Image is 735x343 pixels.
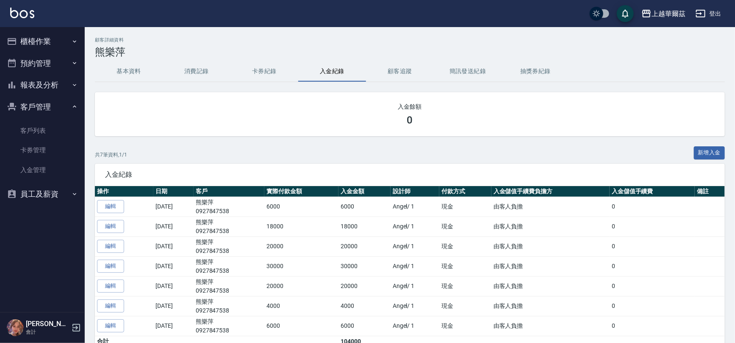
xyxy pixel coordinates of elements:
td: 6000 [264,197,338,217]
td: 由客人負擔 [491,217,610,236]
td: 4000 [338,296,391,316]
td: [DATE] [153,256,194,276]
a: 編輯 [97,319,124,332]
button: 預約管理 [3,52,81,74]
button: 卡券紀錄 [230,61,298,82]
h5: [PERSON_NAME] [26,320,69,328]
a: 編輯 [97,200,124,213]
th: 日期 [153,186,194,197]
button: 員工及薪資 [3,183,81,205]
p: 0927847538 [196,227,262,236]
td: 熊樂萍 [194,256,264,276]
td: 6000 [264,316,338,336]
button: 客戶管理 [3,96,81,118]
td: Angel / 1 [391,256,439,276]
td: 0 [610,197,695,217]
a: 入金管理 [3,160,81,180]
a: 客戶列表 [3,121,81,140]
td: 由客人負擔 [491,296,610,316]
td: [DATE] [153,197,194,217]
td: 熊樂萍 [194,296,264,316]
th: 客戶 [194,186,264,197]
td: 6000 [338,197,391,217]
div: 上越華爾茲 [652,8,685,19]
button: 消費記錄 [163,61,230,82]
td: Angel / 1 [391,236,439,256]
p: 0927847538 [196,286,262,295]
td: 熊樂萍 [194,316,264,336]
button: 櫃檯作業 [3,30,81,52]
button: 登出 [692,6,725,22]
p: 0927847538 [196,306,262,315]
button: 報表及分析 [3,74,81,96]
td: 30000 [264,256,338,276]
td: 現金 [439,256,491,276]
th: 入金儲值手續費 [610,186,695,197]
td: 熊樂萍 [194,197,264,217]
p: 0927847538 [196,326,262,335]
p: 0927847538 [196,266,262,275]
button: 顧客追蹤 [366,61,434,82]
td: [DATE] [153,296,194,316]
button: 上越華爾茲 [638,5,689,22]
th: 入金儲值手續費負擔方 [491,186,610,197]
td: 由客人負擔 [491,236,610,256]
td: Angel / 1 [391,316,439,336]
td: 0 [610,296,695,316]
p: 會計 [26,328,69,336]
td: 0 [610,217,695,236]
h3: 熊樂萍 [95,46,725,58]
td: 0 [610,316,695,336]
th: 入金金額 [338,186,391,197]
td: 現金 [439,316,491,336]
h3: 0 [407,114,413,126]
td: [DATE] [153,276,194,296]
td: 18000 [264,217,338,236]
td: 30000 [338,256,391,276]
a: 編輯 [97,240,124,253]
button: 簡訊發送紀錄 [434,61,502,82]
td: 20000 [264,236,338,256]
td: 現金 [439,236,491,256]
a: 卡券管理 [3,140,81,160]
span: 入金紀錄 [105,170,715,179]
th: 實際付款金額 [264,186,338,197]
button: 入金紀錄 [298,61,366,82]
td: 熊樂萍 [194,236,264,256]
td: 由客人負擔 [491,256,610,276]
td: 由客人負擔 [491,316,610,336]
td: 0 [610,236,695,256]
td: Angel / 1 [391,276,439,296]
td: 0 [610,276,695,296]
td: 現金 [439,197,491,217]
img: Person [7,319,24,336]
h2: 顧客詳細資料 [95,37,725,43]
button: save [617,5,634,22]
td: [DATE] [153,316,194,336]
td: [DATE] [153,217,194,236]
td: 18000 [338,217,391,236]
a: 編輯 [97,280,124,293]
td: Angel / 1 [391,217,439,236]
button: 新增入金 [694,146,725,159]
img: Logo [10,8,34,18]
td: 20000 [338,236,391,256]
td: Angel / 1 [391,197,439,217]
td: 0 [610,256,695,276]
p: 共 7 筆資料, 1 / 1 [95,151,127,159]
td: Angel / 1 [391,296,439,316]
td: 現金 [439,217,491,236]
th: 備註 [695,186,725,197]
td: 由客人負擔 [491,276,610,296]
td: 由客人負擔 [491,197,610,217]
a: 編輯 [97,220,124,233]
button: 基本資料 [95,61,163,82]
td: [DATE] [153,236,194,256]
td: 20000 [338,276,391,296]
a: 編輯 [97,299,124,313]
td: 熊樂萍 [194,276,264,296]
td: 熊樂萍 [194,217,264,236]
a: 編輯 [97,260,124,273]
button: 抽獎券紀錄 [502,61,569,82]
td: 現金 [439,296,491,316]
